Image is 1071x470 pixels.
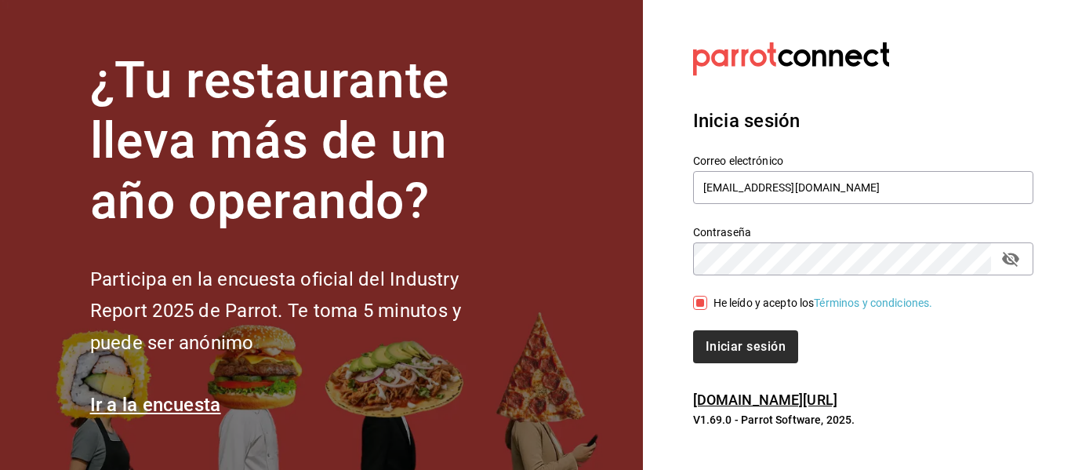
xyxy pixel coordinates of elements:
[693,155,1033,166] label: Correo electrónico
[90,264,514,359] h2: Participa en la encuesta oficial del Industry Report 2025 de Parrot. Te toma 5 minutos y puede se...
[693,330,798,363] button: Iniciar sesión
[997,246,1024,272] button: passwordField
[90,51,514,231] h1: ¿Tu restaurante lleva más de un año operando?
[814,297,932,309] a: Términos y condiciones.
[693,412,1033,428] p: V1.69.0 - Parrot Software, 2025.
[693,227,1033,238] label: Contraseña
[693,392,837,408] a: [DOMAIN_NAME][URL]
[693,107,1033,135] h3: Inicia sesión
[693,171,1033,204] input: Ingresa tu correo electrónico
[90,394,221,416] a: Ir a la encuesta
[713,295,933,312] div: He leído y acepto los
